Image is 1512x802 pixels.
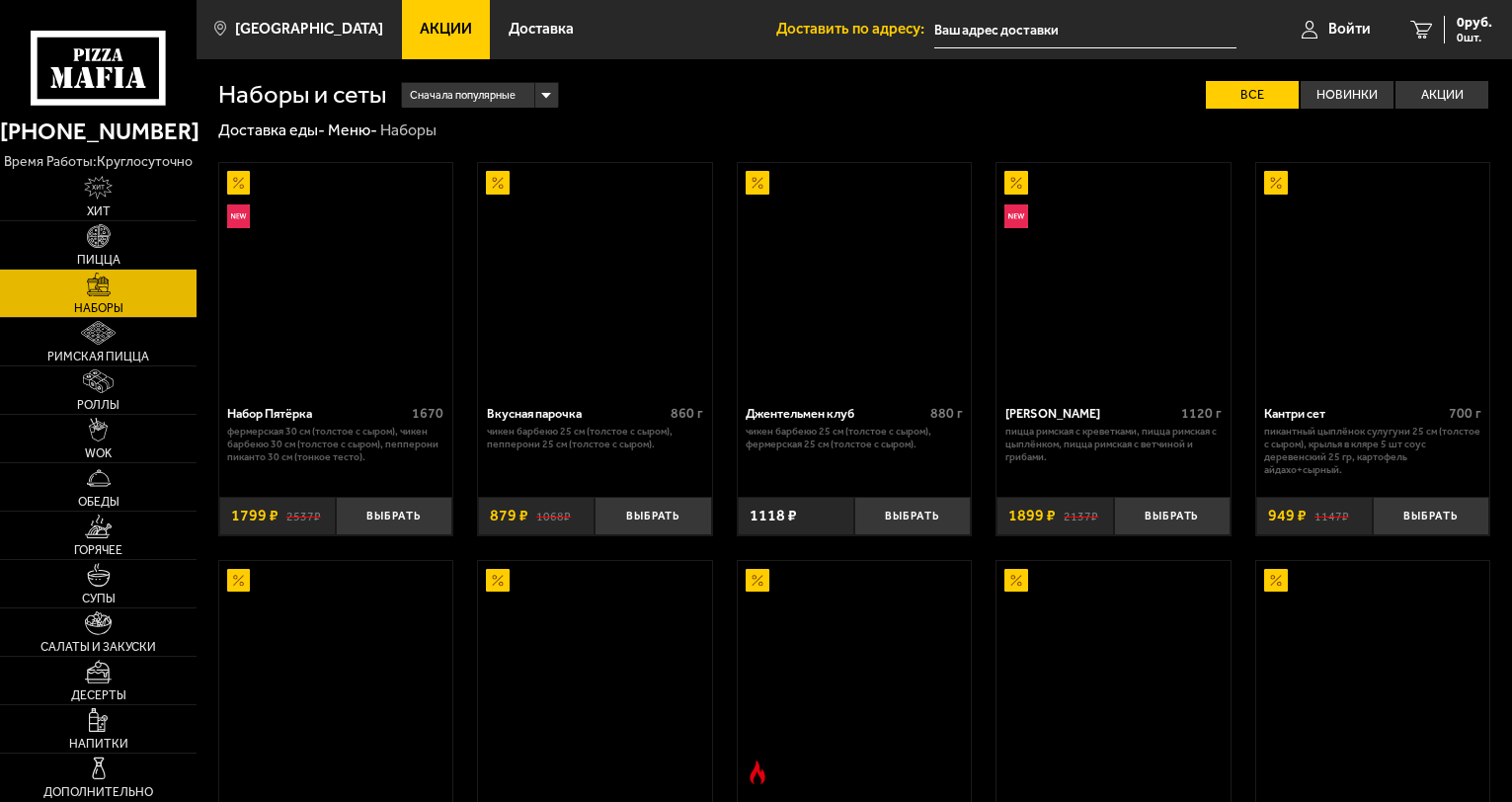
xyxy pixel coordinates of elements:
img: Акционный [486,569,510,593]
img: Новинка [227,204,251,228]
span: 1670 [412,405,443,422]
p: Фермерская 30 см (толстое с сыром), Чикен Барбекю 30 см (толстое с сыром), Пепперони Пиканто 30 с... [227,426,443,463]
button: Выбрать [1114,497,1231,535]
span: 1118 ₽ [750,508,797,523]
span: 949 ₽ [1268,508,1307,523]
a: АкционныйОстрое блюдоТрио из Рио [738,561,972,792]
span: Римская пицца [47,351,149,362]
a: АкционныйВилладжио [219,561,453,792]
span: 1799 ₽ [231,508,279,523]
label: Новинки [1301,81,1393,110]
span: 1120 г [1181,405,1222,422]
p: Чикен Барбекю 25 см (толстое с сыром), Пепперони 25 см (толстое с сыром). [487,426,703,451]
div: Кантри сет [1264,406,1443,421]
img: Акционный [227,569,251,593]
span: 860 г [671,405,703,422]
a: АкционныйДжентельмен клуб [738,163,972,394]
div: Джентельмен клуб [746,406,924,421]
label: Все [1206,81,1299,110]
s: 1068 ₽ [536,508,571,523]
label: Акции [1395,81,1488,110]
a: АкционныйВилла Капри [996,561,1231,792]
div: Наборы [380,120,437,141]
s: 2537 ₽ [286,508,321,523]
p: Чикен Барбекю 25 см (толстое с сыром), Фермерская 25 см (толстое с сыром). [746,426,962,451]
button: Выбрать [595,497,711,535]
span: Напитки [69,738,128,750]
span: Горячее [74,544,122,556]
span: Акции [420,22,472,37]
div: Вкусная парочка [487,406,666,421]
div: [PERSON_NAME] [1005,406,1176,421]
a: АкционныйВкусная парочка [478,163,712,394]
img: Новинка [1004,204,1028,228]
a: АкционныйКантри сет [1256,163,1490,394]
img: Акционный [1004,569,1028,593]
button: Выбрать [854,497,971,535]
img: Акционный [1264,171,1288,195]
div: Набор Пятёрка [227,406,407,421]
span: Салаты и закуски [40,641,156,653]
span: [GEOGRAPHIC_DATA] [235,22,383,37]
span: Дополнительно [43,786,153,798]
a: Акционный3 пиццы [478,561,712,792]
img: Акционный [746,569,769,593]
span: Пицца [77,254,120,266]
span: Войти [1328,22,1371,37]
a: АкционныйНовинкаМама Миа [996,163,1231,394]
img: Острое блюдо [746,761,769,784]
s: 1147 ₽ [1314,508,1349,523]
p: Пицца Римская с креветками, Пицца Римская с цыплёнком, Пицца Римская с ветчиной и грибами. [1005,426,1222,463]
input: Ваш адрес доставки [934,12,1236,48]
span: Обеды [78,496,119,508]
s: 2137 ₽ [1064,508,1098,523]
span: Супы [82,593,116,604]
span: 1899 ₽ [1008,508,1056,523]
img: Акционный [746,171,769,195]
img: Акционный [1264,569,1288,593]
span: 879 ₽ [490,508,528,523]
span: Доставка [509,22,574,37]
span: WOK [85,447,112,459]
span: 0 руб. [1457,16,1492,30]
span: Сначала популярные [410,81,516,111]
span: Роллы [77,399,119,411]
a: АкционныйДаВинчи сет [1256,561,1490,792]
h1: Наборы и сеты [218,82,386,108]
span: 880 г [930,405,963,422]
span: Хит [87,205,111,217]
span: 700 г [1449,405,1481,422]
img: Акционный [227,171,251,195]
img: Акционный [1004,171,1028,195]
span: 0 шт. [1457,32,1492,43]
span: Наборы [74,302,123,314]
p: Пикантный цыплёнок сулугуни 25 см (толстое с сыром), крылья в кляре 5 шт соус деревенский 25 гр, ... [1264,426,1480,476]
a: АкционныйНовинкаНабор Пятёрка [219,163,453,394]
span: Десерты [71,689,126,701]
a: Меню- [328,120,377,139]
button: Выбрать [336,497,452,535]
img: Акционный [486,171,510,195]
a: Доставка еды- [218,120,325,139]
button: Выбрать [1373,497,1489,535]
span: Доставить по адресу: [776,22,934,37]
